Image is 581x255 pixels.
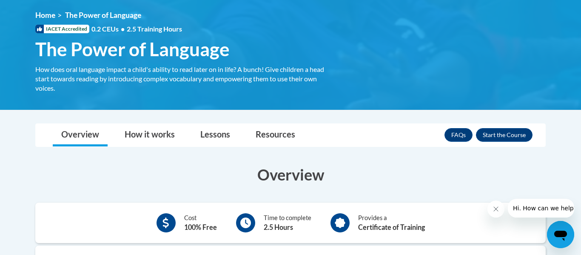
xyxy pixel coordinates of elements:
[487,201,504,218] iframe: Close message
[5,6,69,13] span: Hi. How can we help?
[264,213,311,232] div: Time to complete
[121,25,125,33] span: •
[35,25,89,33] span: IACET Accredited
[35,11,55,20] a: Home
[116,124,183,146] a: How it works
[91,24,182,34] span: 0.2 CEUs
[264,223,293,231] b: 2.5 Hours
[184,213,217,232] div: Cost
[35,164,546,185] h3: Overview
[127,25,182,33] span: 2.5 Training Hours
[444,128,473,142] a: FAQs
[65,11,141,20] span: The Power of Language
[508,199,574,218] iframe: Message from company
[358,213,425,232] div: Provides a
[247,124,304,146] a: Resources
[53,124,108,146] a: Overview
[192,124,239,146] a: Lessons
[35,65,329,93] div: How does oral language impact a child's ability to read later on in life? A bunch! Give children ...
[184,223,217,231] b: 100% Free
[358,223,425,231] b: Certificate of Training
[476,128,533,142] button: Enroll
[547,221,574,248] iframe: Button to launch messaging window
[35,38,230,60] span: The Power of Language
